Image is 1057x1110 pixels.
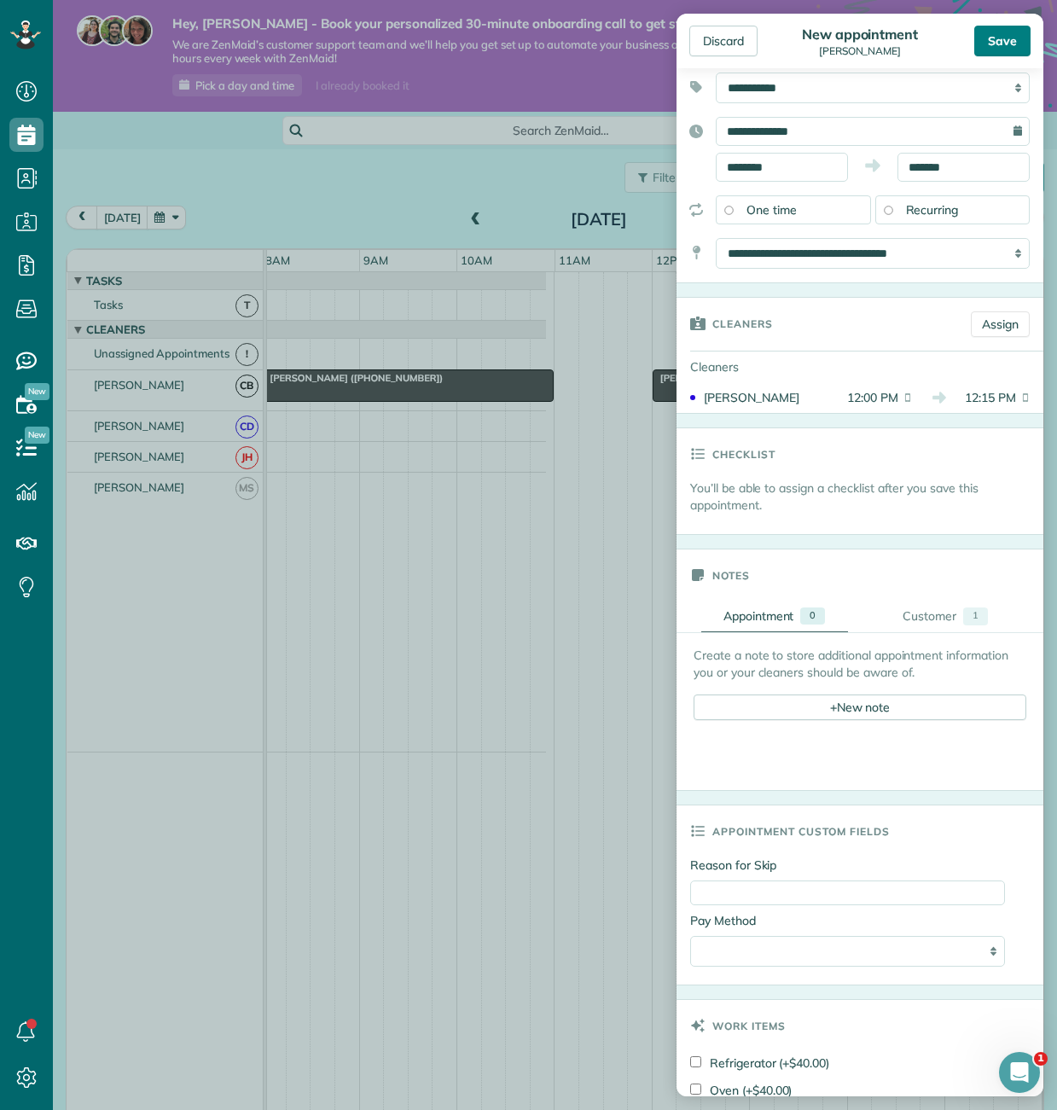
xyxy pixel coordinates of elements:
[690,912,1005,929] label: Pay Method
[724,206,733,214] input: One time
[690,1056,701,1067] input: Refrigerator (+$40.00)
[800,607,825,625] div: 0
[999,1052,1040,1093] iframe: Intercom live chat
[746,202,797,218] span: One time
[694,647,1026,681] p: Create a note to store additional appointment information you or your cleaners should be aware of.
[884,206,892,214] input: Recurring
[690,1084,701,1095] input: Oven (+$40.00)
[840,389,898,406] span: 12:00 PM
[677,352,796,382] div: Cleaners
[958,389,1016,406] span: 12:15 PM
[712,549,750,601] h3: Notes
[830,699,837,714] span: +
[690,1055,829,1072] label: Refrigerator (+$40.00)
[723,607,794,625] div: Appointment
[690,479,1043,514] p: You’ll be able to assign a checklist after you save this appointment.
[25,383,49,400] span: New
[704,389,835,406] div: [PERSON_NAME]
[690,857,776,874] label: Reason for Skip
[694,694,1026,720] a: +New note
[903,607,956,625] div: Customer
[797,45,923,57] div: [PERSON_NAME]
[712,1000,786,1051] h3: Work items
[963,607,988,625] div: 1
[797,26,923,43] div: New appointment
[694,694,1026,720] div: New note
[971,311,1030,337] a: Assign
[906,202,959,218] span: Recurring
[25,427,49,444] span: New
[974,26,1031,56] div: Save
[690,1082,792,1099] label: Oven (+$40.00)
[712,805,890,857] h3: Appointment custom fields
[712,298,773,349] h3: Cleaners
[689,26,758,56] div: Discard
[712,428,775,479] h3: Checklist
[1034,1052,1048,1066] span: 1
